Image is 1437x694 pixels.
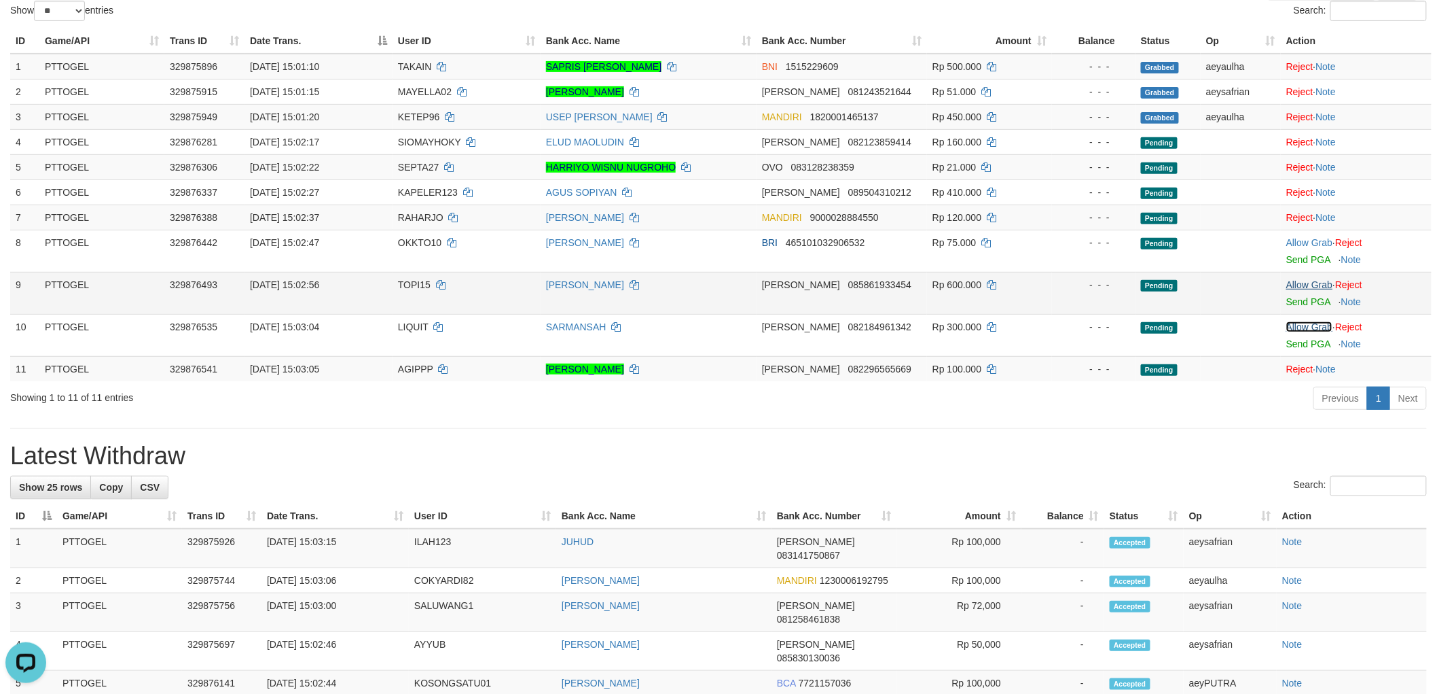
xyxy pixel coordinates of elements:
a: Send PGA [1286,339,1330,349]
span: 329875915 [170,86,217,97]
td: PTTOGEL [39,179,164,205]
div: - - - [1057,278,1130,292]
span: Copy 081243521644 to clipboard [848,86,911,97]
a: USEP [PERSON_NAME] [546,111,653,122]
a: Allow Grab [1286,279,1332,290]
span: RAHARJO [398,212,443,223]
span: Pending [1141,322,1178,334]
span: Rp 51.000 [932,86,977,97]
td: 10 [10,314,39,356]
span: Copy 085861933454 to clipboard [848,279,911,290]
th: Trans ID: activate to sort column ascending [164,29,244,54]
button: Open LiveChat chat widget [5,5,46,46]
div: - - - [1057,160,1130,174]
th: Bank Acc. Name: activate to sort column ascending [541,29,757,54]
span: [DATE] 15:02:47 [250,237,319,248]
a: AGUS SOPIYAN [546,187,617,198]
a: Reject [1286,364,1313,375]
a: [PERSON_NAME] [562,639,640,650]
th: User ID: activate to sort column ascending [409,504,556,529]
span: [DATE] 15:02:17 [250,137,319,148]
span: [PERSON_NAME] [762,137,840,148]
div: - - - [1057,135,1130,149]
td: 5 [10,154,39,179]
td: Rp 72,000 [896,593,1021,632]
a: [PERSON_NAME] [546,212,624,223]
td: PTTOGEL [57,632,182,671]
a: Note [1341,254,1362,265]
td: · [1281,356,1432,381]
td: 8 [10,230,39,272]
div: Showing 1 to 11 of 11 entries [10,385,589,404]
a: CSV [131,476,168,499]
span: Rp 300.000 [932,322,981,332]
th: Action [1281,29,1432,54]
span: Copy 081258461838 to clipboard [777,614,840,625]
span: Pending [1141,280,1178,292]
span: [DATE] 15:03:04 [250,322,319,332]
span: BRI [762,237,778,248]
td: 1 [10,529,57,568]
td: PTTOGEL [39,314,164,356]
a: ELUD MAOLUDIN [546,137,624,148]
span: AGIPPP [398,364,433,375]
th: Action [1277,504,1427,529]
span: Rp 500.000 [932,61,981,72]
a: [PERSON_NAME] [562,600,640,611]
span: [PERSON_NAME] [777,639,855,650]
span: · [1286,237,1335,248]
span: Copy 1230006192795 to clipboard [820,575,888,586]
a: Reject [1335,279,1362,290]
span: · [1286,322,1335,332]
span: Rp 600.000 [932,279,981,290]
span: Pending [1141,238,1178,249]
span: Copy 083141750867 to clipboard [777,550,840,561]
a: JUHUD [562,536,594,547]
span: Copy 082123859414 to clipboard [848,137,911,148]
span: CSV [140,482,160,493]
td: [DATE] 15:02:46 [261,632,409,671]
span: Copy 1820001465137 to clipboard [810,111,879,122]
a: [PERSON_NAME] [562,678,640,689]
a: Note [1282,536,1303,547]
td: SALUWANG1 [409,593,556,632]
td: Rp 100,000 [896,568,1021,593]
span: KETEP96 [398,111,439,122]
div: - - - [1057,186,1130,199]
span: Pending [1141,364,1178,376]
a: Send PGA [1286,296,1330,307]
td: PTTOGEL [39,104,164,129]
a: Reject [1286,61,1313,72]
a: SAPRIS [PERSON_NAME] [546,61,661,72]
a: Note [1282,639,1303,650]
a: Reject [1286,86,1313,97]
span: MANDIRI [762,111,802,122]
a: [PERSON_NAME] [546,237,624,248]
td: 11 [10,356,39,381]
span: 329876337 [170,187,217,198]
a: [PERSON_NAME] [562,575,640,586]
td: - [1021,593,1104,632]
div: - - - [1057,85,1130,99]
span: Rp 410.000 [932,187,981,198]
span: 329875949 [170,111,217,122]
th: User ID: activate to sort column ascending [393,29,541,54]
td: PTTOGEL [39,356,164,381]
span: TAKAIN [398,61,432,72]
a: Note [1282,600,1303,611]
span: OVO [762,162,783,173]
div: - - - [1057,320,1130,334]
th: Amount: activate to sort column ascending [896,504,1021,529]
a: Note [1316,212,1336,223]
td: PTTOGEL [57,593,182,632]
a: Note [1316,86,1336,97]
th: Bank Acc. Number: activate to sort column ascending [771,504,896,529]
span: [DATE] 15:02:37 [250,212,319,223]
th: Bank Acc. Number: activate to sort column ascending [757,29,927,54]
input: Search: [1330,1,1427,21]
label: Show entries [10,1,113,21]
td: · [1281,154,1432,179]
span: Grabbed [1141,112,1179,124]
span: OKKTO10 [398,237,441,248]
th: Trans ID: activate to sort column ascending [182,504,261,529]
